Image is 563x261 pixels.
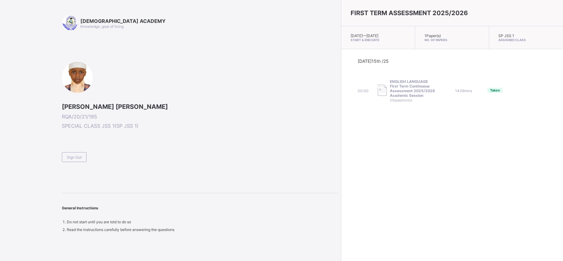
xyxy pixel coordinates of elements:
span: [PERSON_NAME] [PERSON_NAME] [62,103,338,110]
span: 1439 mins [455,88,472,93]
span: 1 Paper(s) [424,33,441,38]
img: take_paper.cd97e1aca70de81545fe8e300f84619e.svg [378,85,387,96]
span: Read the instructions carefully before answering the questions [67,227,174,232]
span: No. of Papers [424,38,480,42]
span: ENGLISH LANGUAGE First Term Continuous Assessment 2025/2026 Academic Session [390,79,437,98]
span: 00:00 [358,88,369,93]
span: Start & End Date [351,38,406,42]
span: General Instructions [62,206,98,210]
span: Knowledge, goal of living [80,24,124,29]
span: Do not start until you are told to do so [67,220,131,224]
span: [DATE] — [DATE] [351,33,378,38]
span: Sign Out [67,155,82,160]
span: RQA/20/21/195 [62,113,338,120]
span: [DEMOGRAPHIC_DATA] ACADEMY [80,18,166,24]
span: SP JSS 1 [498,33,514,38]
span: SPECIAL CLASS JSS 1 ( SP JSS 1 ) [62,123,338,129]
span: [DATE] 15th /25 [358,58,389,64]
span: FIRST TERM ASSESSMENT 2025/2026 [351,9,468,17]
span: Assigned Class [498,38,554,42]
span: Taken [490,88,500,92]
span: 20 question(s) [390,98,412,102]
